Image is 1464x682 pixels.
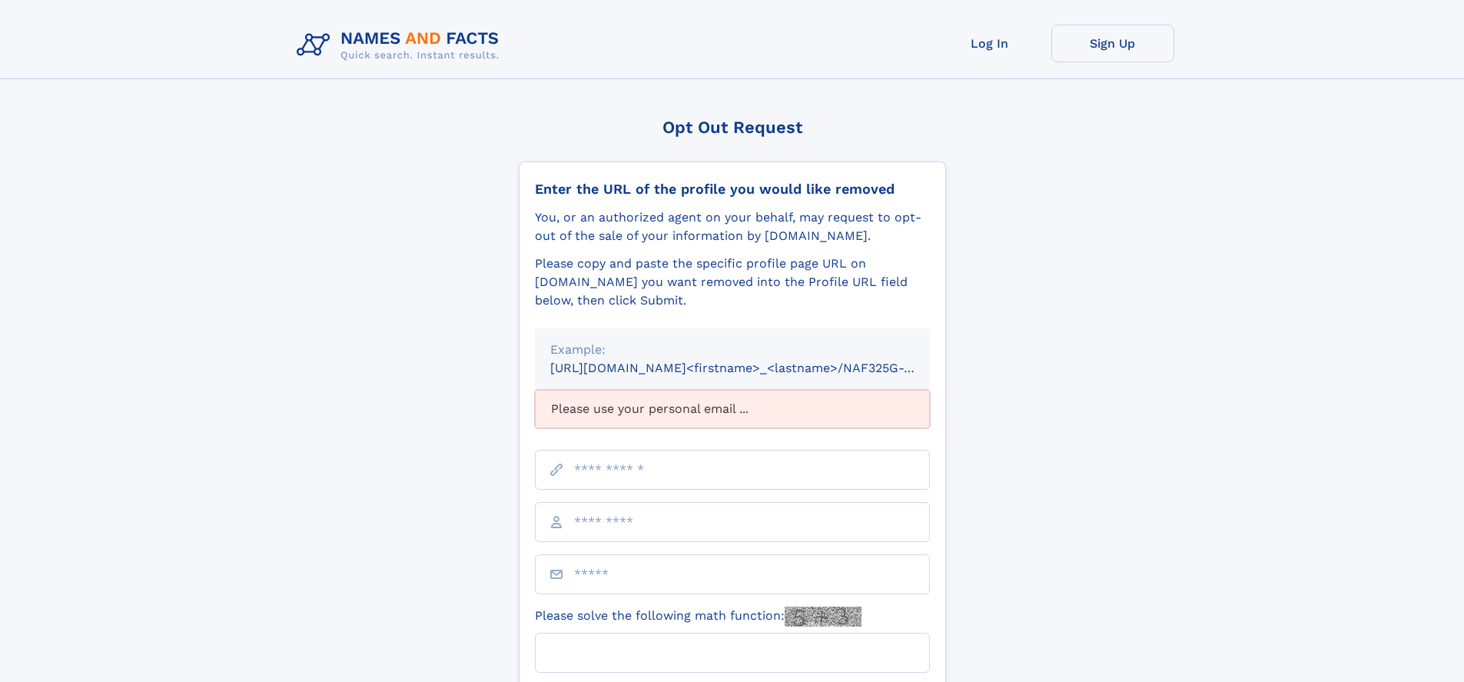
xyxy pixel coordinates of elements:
div: Enter the URL of the profile you would like removed [535,181,930,198]
div: Opt Out Request [519,118,946,137]
div: Please copy and paste the specific profile page URL on [DOMAIN_NAME] you want removed into the Pr... [535,255,930,310]
div: Please use your personal email ... [535,390,930,428]
div: You, or an authorized agent on your behalf, may request to opt-out of the sale of your informatio... [535,208,930,245]
img: Logo Names and Facts [290,25,512,66]
a: Log In [928,25,1051,62]
a: Sign Up [1051,25,1174,62]
small: [URL][DOMAIN_NAME]<firstname>_<lastname>/NAF325G-xxxxxxxx [550,361,959,375]
label: Please solve the following math function: [535,607,861,627]
div: Example: [550,341,915,359]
